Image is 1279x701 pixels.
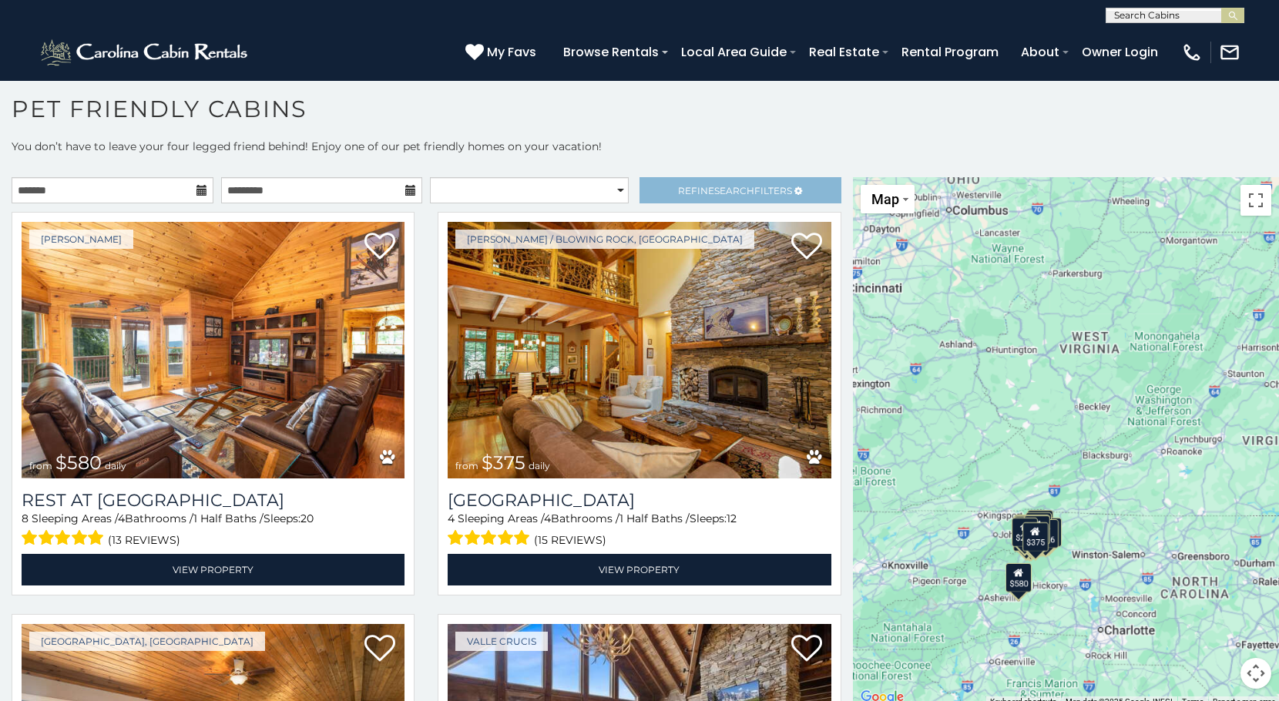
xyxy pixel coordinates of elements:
[448,511,455,525] span: 4
[448,490,831,511] a: [GEOGRAPHIC_DATA]
[455,632,548,651] a: Valle Crucis
[861,185,915,213] button: Change map style
[487,42,536,62] span: My Favs
[1012,518,1039,547] div: $230
[455,230,754,249] a: [PERSON_NAME] / Blowing Rock, [GEOGRAPHIC_DATA]
[22,222,405,478] a: Rest at Mountain Crest from $580 daily
[1240,185,1271,216] button: Toggle fullscreen view
[105,460,126,471] span: daily
[448,554,831,585] a: View Property
[108,530,180,550] span: (13 reviews)
[455,460,478,471] span: from
[871,191,899,207] span: Map
[678,185,792,196] span: Refine Filters
[22,511,29,525] span: 8
[714,185,754,196] span: Search
[29,632,265,651] a: [GEOGRAPHIC_DATA], [GEOGRAPHIC_DATA]
[118,511,125,525] span: 4
[791,231,822,263] a: Add to favorites
[1219,42,1240,63] img: mail-regular-white.png
[448,511,831,550] div: Sleeping Areas / Bathrooms / Sleeps:
[534,530,606,550] span: (15 reviews)
[300,511,314,525] span: 20
[801,39,887,65] a: Real Estate
[364,231,395,263] a: Add to favorites
[1024,515,1050,544] div: $360
[22,490,405,511] h3: Rest at Mountain Crest
[1025,515,1051,545] div: $245
[193,511,264,525] span: 1 Half Baths /
[544,511,551,525] span: 4
[448,222,831,478] img: Mountain Song Lodge
[448,490,831,511] h3: Mountain Song Lodge
[22,490,405,511] a: Rest at [GEOGRAPHIC_DATA]
[22,222,405,478] img: Rest at Mountain Crest
[39,37,252,68] img: White-1-2.png
[791,633,822,666] a: Add to favorites
[465,42,540,62] a: My Favs
[894,39,1006,65] a: Rental Program
[1074,39,1166,65] a: Owner Login
[1026,512,1052,542] div: $320
[22,511,405,550] div: Sleeping Areas / Bathrooms / Sleeps:
[482,451,525,474] span: $375
[1013,39,1067,65] a: About
[1240,658,1271,689] button: Map camera controls
[1181,42,1203,63] img: phone-regular-white.png
[673,39,794,65] a: Local Area Guide
[556,39,666,65] a: Browse Rentals
[448,222,831,478] a: Mountain Song Lodge from $375 daily
[29,460,52,471] span: from
[364,633,395,666] a: Add to favorites
[639,177,841,203] a: RefineSearchFilters
[29,230,133,249] a: [PERSON_NAME]
[55,451,102,474] span: $580
[1028,510,1054,539] div: $525
[529,460,550,471] span: daily
[1006,563,1032,592] div: $580
[22,554,405,585] a: View Property
[1015,516,1041,545] div: $245
[1022,522,1049,552] div: $375
[727,511,737,525] span: 12
[619,511,690,525] span: 1 Half Baths /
